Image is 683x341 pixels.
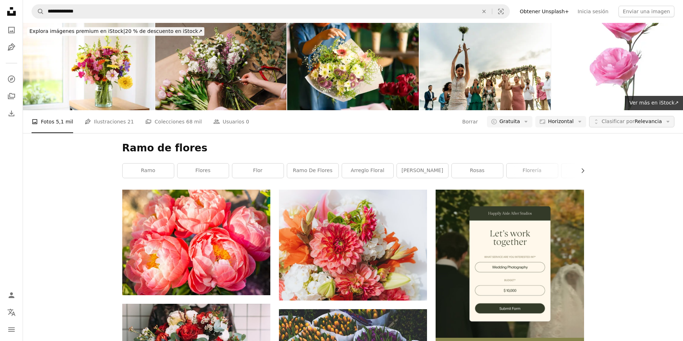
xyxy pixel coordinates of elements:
[507,164,558,178] a: florería
[419,23,551,110] img: Novia lanzando el ramo a sus amigos en la fiesta de bodas en la playa
[602,118,635,124] span: Clasificar por
[535,116,586,127] button: Horizontal
[436,190,584,337] img: file-1747939393036-2c53a76c450aimage
[561,164,613,178] a: florista
[127,118,134,126] span: 21
[287,164,338,178] a: ramo de flores
[4,40,19,54] a: Ilustraciones
[145,110,202,133] a: Colecciones 68 mil
[177,164,229,178] a: flores
[625,96,683,110] a: Ver más en iStock↗
[85,110,134,133] a: Ilustraciones 21
[487,116,533,127] button: Gratuita
[246,118,249,126] span: 0
[499,118,520,125] span: Gratuita
[213,110,249,133] a: Usuarios 0
[23,23,155,110] img: Arreglo floral
[551,23,683,110] img: Dos flores rosadas de Eustoma aisladas sobre blanco.
[629,100,679,106] span: Ver más en iStock ↗
[589,116,674,127] button: Clasificar porRelevancia
[29,28,202,34] span: 20 % de descuento en iStock ↗
[4,4,19,20] a: Inicio — Unsplash
[618,6,674,17] button: Enviar una imagen
[279,242,427,248] a: ramo de flores rojas y blancas
[4,305,19,320] button: Idioma
[4,89,19,103] a: Colecciones
[32,4,510,19] form: Encuentra imágenes en todo el sitio
[4,23,19,37] a: Fotos
[576,164,584,178] button: desplazar lista a la derecha
[4,72,19,86] a: Explorar
[122,190,270,295] img: flor rosa y blanca en fotografía de primer plano
[232,164,284,178] a: flor
[123,164,174,178] a: ramo
[602,118,662,125] span: Relevancia
[23,23,209,40] a: Explora imágenes premium en iStock|20 % de descuento en iStock↗
[462,116,478,127] button: Borrar
[476,5,492,18] button: Borrar
[4,106,19,121] a: Historial de descargas
[452,164,503,178] a: rosas
[122,142,584,155] h1: Ramo de flores
[4,288,19,302] a: Iniciar sesión / Registrarse
[548,118,573,125] span: Horizontal
[29,28,125,34] span: Explora imágenes premium en iStock |
[279,190,427,301] img: ramo de flores rojas y blancas
[573,6,613,17] a: Inicia sesión
[32,5,44,18] button: Buscar en Unsplash
[397,164,448,178] a: [PERSON_NAME]
[155,23,287,110] img: florista femenina hace un ramo en una floristería, ramo de primavera
[492,5,509,18] button: Búsqueda visual
[122,239,270,245] a: flor rosa y blanca en fotografía de primer plano
[342,164,393,178] a: Arreglo floral
[186,118,202,126] span: 68 mil
[287,23,419,110] img: Woman's hand preparing bouquet in flower shop
[516,6,573,17] a: Obtener Unsplash+
[4,322,19,337] button: Menú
